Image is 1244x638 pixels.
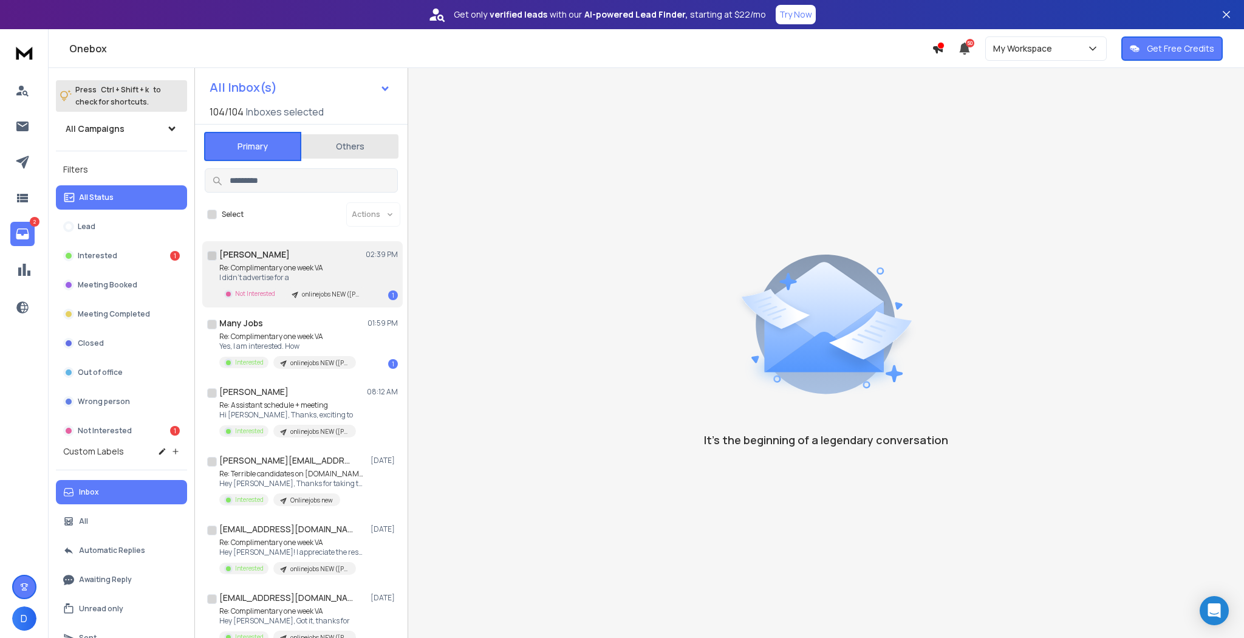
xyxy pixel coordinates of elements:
[302,290,360,299] p: onlinejobs NEW ([PERSON_NAME] add to this one)
[56,360,187,385] button: Out of office
[219,249,290,261] h1: [PERSON_NAME]
[56,117,187,141] button: All Campaigns
[78,368,123,377] p: Out of office
[219,341,356,351] p: Yes, I am interested. How
[219,386,289,398] h1: [PERSON_NAME]
[56,538,187,563] button: Automatic Replies
[235,495,264,504] p: Interested
[56,161,187,178] h3: Filters
[79,193,114,202] p: All Status
[219,538,365,547] p: Re: Complimentary one week VA
[56,480,187,504] button: Inbox
[79,604,123,614] p: Unread only
[388,359,398,369] div: 1
[235,289,275,298] p: Not Interested
[56,568,187,592] button: Awaiting Reply
[12,41,36,64] img: logo
[56,331,187,355] button: Closed
[367,387,398,397] p: 08:12 AM
[56,185,187,210] button: All Status
[371,593,398,603] p: [DATE]
[78,251,117,261] p: Interested
[56,244,187,268] button: Interested1
[170,426,180,436] div: 1
[210,105,244,119] span: 104 / 104
[235,564,264,573] p: Interested
[204,132,301,161] button: Primary
[56,214,187,239] button: Lead
[290,427,349,436] p: onlinejobs NEW ([PERSON_NAME] add to this one)
[366,250,398,259] p: 02:39 PM
[235,427,264,436] p: Interested
[200,75,400,100] button: All Inbox(s)
[222,210,244,219] label: Select
[56,302,187,326] button: Meeting Completed
[78,338,104,348] p: Closed
[219,317,263,329] h1: Many Jobs
[1121,36,1223,61] button: Get Free Credits
[210,81,277,94] h1: All Inbox(s)
[776,5,816,24] button: Try Now
[79,516,88,526] p: All
[235,358,264,367] p: Interested
[454,9,766,21] p: Get only with our starting at $22/mo
[219,606,356,616] p: Re: Complimentary one week VA
[219,479,365,489] p: Hey [PERSON_NAME], Thanks for taking the
[75,84,161,108] p: Press to check for shortcuts.
[66,123,125,135] h1: All Campaigns
[78,280,137,290] p: Meeting Booked
[371,524,398,534] p: [DATE]
[290,358,349,368] p: onlinejobs NEW ([PERSON_NAME] add to this one)
[219,454,353,467] h1: [PERSON_NAME][EMAIL_ADDRESS][DOMAIN_NAME]
[56,389,187,414] button: Wrong person
[56,273,187,297] button: Meeting Booked
[219,273,365,283] p: I didn’t advertise for a
[367,318,398,328] p: 01:59 PM
[78,309,150,319] p: Meeting Completed
[704,431,948,448] p: It’s the beginning of a legendary conversation
[371,456,398,465] p: [DATE]
[30,217,39,227] p: 2
[79,487,99,497] p: Inbox
[779,9,812,21] p: Try Now
[10,222,35,246] a: 2
[490,9,547,21] strong: verified leads
[219,592,353,604] h1: [EMAIL_ADDRESS][DOMAIN_NAME]
[993,43,1057,55] p: My Workspace
[219,547,365,557] p: Hey [PERSON_NAME]! I appreciate the response.
[12,606,36,631] button: D
[99,83,151,97] span: Ctrl + Shift + k
[79,546,145,555] p: Automatic Replies
[290,496,333,505] p: Onlinejobs new
[966,39,974,47] span: 50
[69,41,932,56] h1: Onebox
[56,509,187,533] button: All
[219,523,353,535] h1: [EMAIL_ADDRESS][DOMAIN_NAME]
[388,290,398,300] div: 1
[219,263,365,273] p: Re: Complimentary one week VA
[219,400,356,410] p: Re: Assistant schedule + meeting
[219,469,365,479] p: Re: Terrible candidates on [DOMAIN_NAME]
[79,575,132,585] p: Awaiting Reply
[290,564,349,574] p: onlinejobs NEW ([PERSON_NAME] add to this one)
[56,597,187,621] button: Unread only
[1200,596,1229,625] div: Open Intercom Messenger
[78,397,130,406] p: Wrong person
[78,426,132,436] p: Not Interested
[1147,43,1214,55] p: Get Free Credits
[63,445,124,458] h3: Custom Labels
[301,133,398,160] button: Others
[78,222,95,232] p: Lead
[219,410,356,420] p: Hi [PERSON_NAME], Thanks, exciting to
[56,419,187,443] button: Not Interested1
[219,616,356,626] p: Hey [PERSON_NAME], Got it, thanks for
[246,105,324,119] h3: Inboxes selected
[170,251,180,261] div: 1
[584,9,688,21] strong: AI-powered Lead Finder,
[219,332,356,341] p: Re: Complimentary one week VA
